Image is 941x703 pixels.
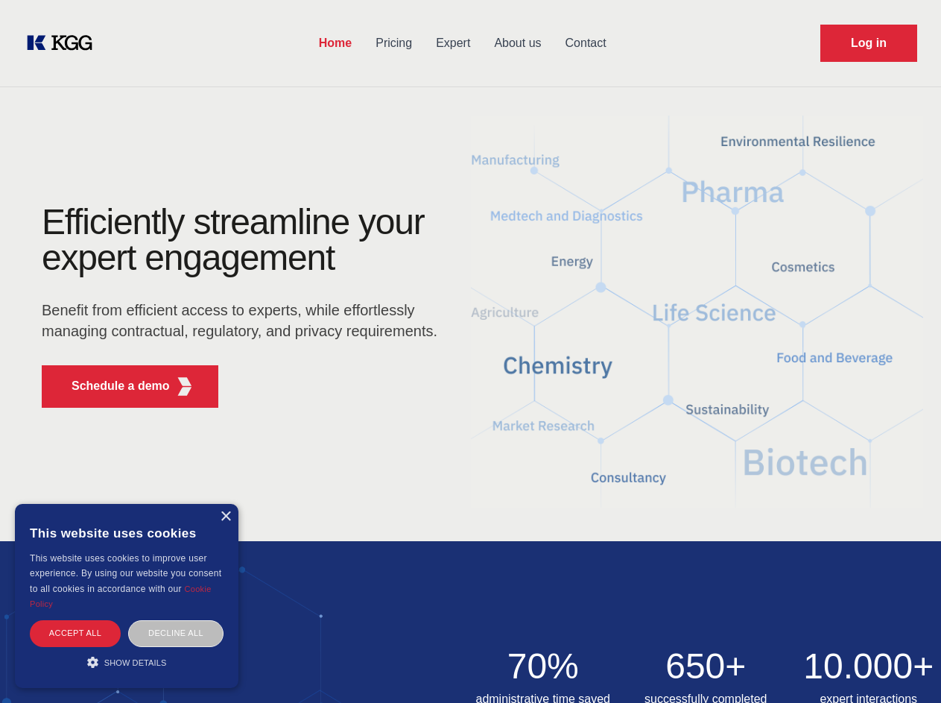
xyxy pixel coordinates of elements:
div: Show details [30,655,224,669]
a: Contact [554,24,618,63]
img: KGG Fifth Element RED [471,97,924,526]
span: Show details [104,658,167,667]
a: KOL Knowledge Platform: Talk to Key External Experts (KEE) [24,31,104,55]
div: Accept all [30,620,121,646]
a: Expert [424,24,482,63]
h2: 70% [471,649,616,684]
button: Schedule a demoKGG Fifth Element RED [42,365,218,408]
a: About us [482,24,553,63]
p: Schedule a demo [72,377,170,395]
a: Home [307,24,364,63]
h1: Efficiently streamline your expert engagement [42,204,447,276]
p: Benefit from efficient access to experts, while effortlessly managing contractual, regulatory, an... [42,300,447,341]
span: This website uses cookies to improve user experience. By using our website you consent to all coo... [30,553,221,594]
a: Cookie Policy [30,584,212,608]
a: Request Demo [820,25,917,62]
div: Close [220,511,231,523]
div: This website uses cookies [30,515,224,551]
img: KGG Fifth Element RED [175,377,194,396]
h2: 650+ [633,649,779,684]
div: Decline all [128,620,224,646]
a: Pricing [364,24,424,63]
